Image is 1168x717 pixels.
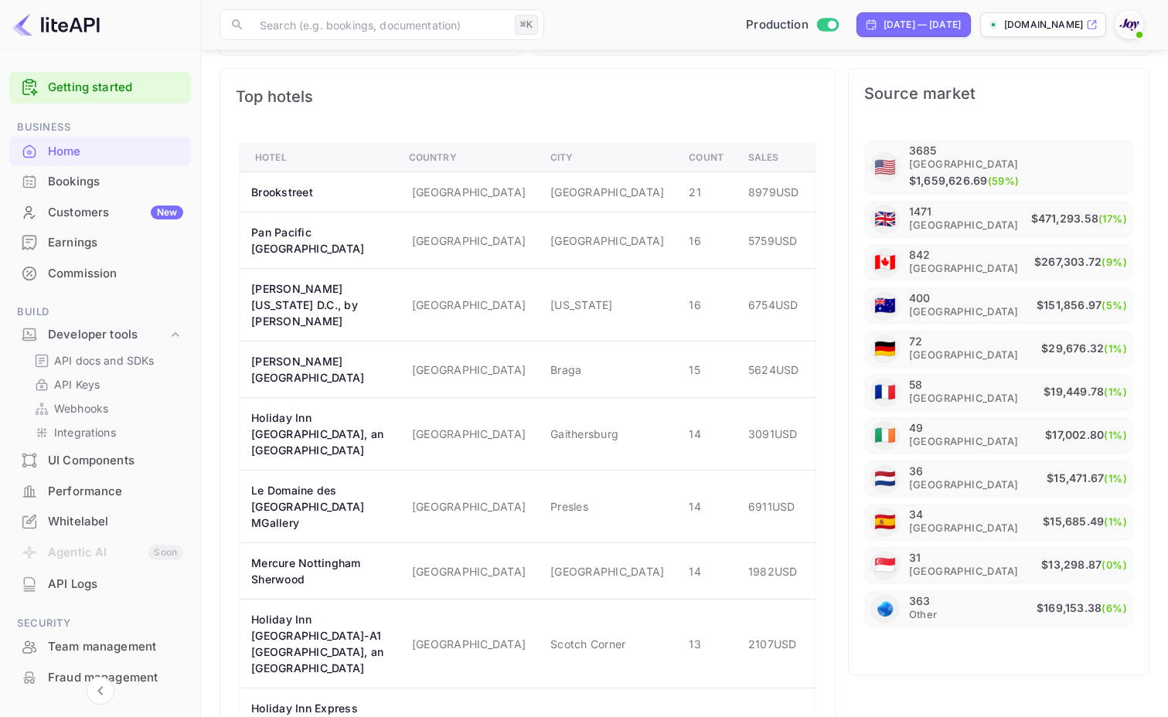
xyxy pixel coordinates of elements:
[48,79,183,97] a: Getting started
[870,508,900,537] div: Spain
[9,228,191,258] div: Earnings
[34,376,179,392] a: API Keys
[736,212,816,269] td: 5759 USD
[54,352,155,369] p: API docs and SDKs
[48,204,183,222] div: Customers
[870,335,900,364] div: Germany
[28,397,185,420] div: Webhooks
[240,600,397,688] th: Holiday Inn [GEOGRAPHIC_DATA]-A1 [GEOGRAPHIC_DATA], an [GEOGRAPHIC_DATA]
[9,259,191,289] div: Commission
[9,446,191,476] div: UI Components
[676,600,736,688] td: 13
[1004,18,1083,32] p: [DOMAIN_NAME]
[9,137,191,165] a: Home
[397,398,538,471] td: [GEOGRAPHIC_DATA]
[1102,256,1127,268] span: (9%)
[48,143,183,161] div: Home
[909,304,1019,319] span: [GEOGRAPHIC_DATA]
[9,137,191,167] div: Home
[397,543,538,600] td: [GEOGRAPHIC_DATA]
[736,342,816,398] td: 5624 USD
[1104,386,1127,398] span: (1%)
[876,600,894,618] img: globe-africa
[1104,342,1127,355] span: (1%)
[909,564,1019,579] span: [GEOGRAPHIC_DATA]
[54,400,108,416] p: Webhooks
[676,543,736,600] td: 14
[9,569,191,598] a: API Logs
[397,471,538,543] td: [GEOGRAPHIC_DATA]
[9,321,191,348] div: Developer tools
[736,471,816,543] td: 6911 USD
[870,421,900,450] div: Ireland
[28,349,185,372] div: API docs and SDKs
[1045,426,1127,444] p: $17,002.80
[48,452,183,470] div: UI Components
[538,471,676,543] td: Presles
[240,398,397,471] th: Holiday Inn [GEOGRAPHIC_DATA], an [GEOGRAPHIC_DATA]
[676,398,736,471] td: 14
[874,331,896,366] span: United States
[676,212,736,269] td: 16
[870,248,900,277] div: Canada
[236,84,819,109] span: Top hotels
[1037,599,1127,617] p: $169,153.38
[988,175,1020,187] span: (59%)
[9,167,191,195] a: Bookings
[1104,472,1127,484] span: (1%)
[909,391,1019,406] span: [GEOGRAPHIC_DATA]
[9,72,191,104] div: Getting started
[740,16,844,34] div: Switch to Sandbox mode
[9,304,191,321] span: Build
[538,543,676,600] td: [GEOGRAPHIC_DATA]
[34,424,179,440] a: Integrations
[240,212,397,269] th: Pan Pacific [GEOGRAPHIC_DATA]
[874,461,896,496] span: United States
[676,471,736,543] td: 14
[9,615,191,632] span: Security
[28,421,185,443] div: Integrations
[48,265,183,283] div: Commission
[909,607,938,622] span: Other
[909,434,1019,449] span: [GEOGRAPHIC_DATA]
[9,167,191,197] div: Bookings
[909,594,930,607] p: 363
[1102,602,1127,614] span: (6%)
[9,663,191,693] div: Fraud management
[250,9,509,40] input: Search (e.g. bookings, documentation)
[9,477,191,507] div: Performance
[9,259,191,287] a: Commission
[909,157,1019,172] span: [GEOGRAPHIC_DATA]
[746,16,809,34] span: Production
[884,18,961,32] div: [DATE] — [DATE]
[9,477,191,505] a: Performance
[1041,339,1127,358] p: $29,676.32
[48,576,183,593] div: API Logs
[1098,212,1127,225] span: (17%)
[1102,299,1127,311] span: (5%)
[1044,382,1127,401] p: $19,449.78
[9,632,191,662] div: Team management
[538,212,676,269] td: [GEOGRAPHIC_DATA]
[48,638,183,656] div: Team management
[397,269,538,342] td: [GEOGRAPHIC_DATA]
[874,288,896,323] span: United States
[736,172,816,212] td: 8979 USD
[870,464,900,494] div: Netherlands
[538,144,676,172] th: City
[1037,296,1127,314] p: $151,856.97
[9,446,191,474] a: UI Components
[874,150,896,185] span: United States
[240,471,397,543] th: Le Domaine des [GEOGRAPHIC_DATA] MGallery
[1102,559,1127,571] span: (0%)
[1034,253,1127,271] p: $267,303.72
[397,172,538,212] td: [GEOGRAPHIC_DATA]
[676,144,736,172] th: Count
[240,543,397,600] th: Mercure Nottingham Sherwood
[870,152,900,182] div: United States
[874,375,896,409] span: United States
[909,144,936,157] p: 3685
[34,400,179,416] a: Webhooks
[1041,556,1127,574] p: $13,298.87
[736,269,816,342] td: 6754 USD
